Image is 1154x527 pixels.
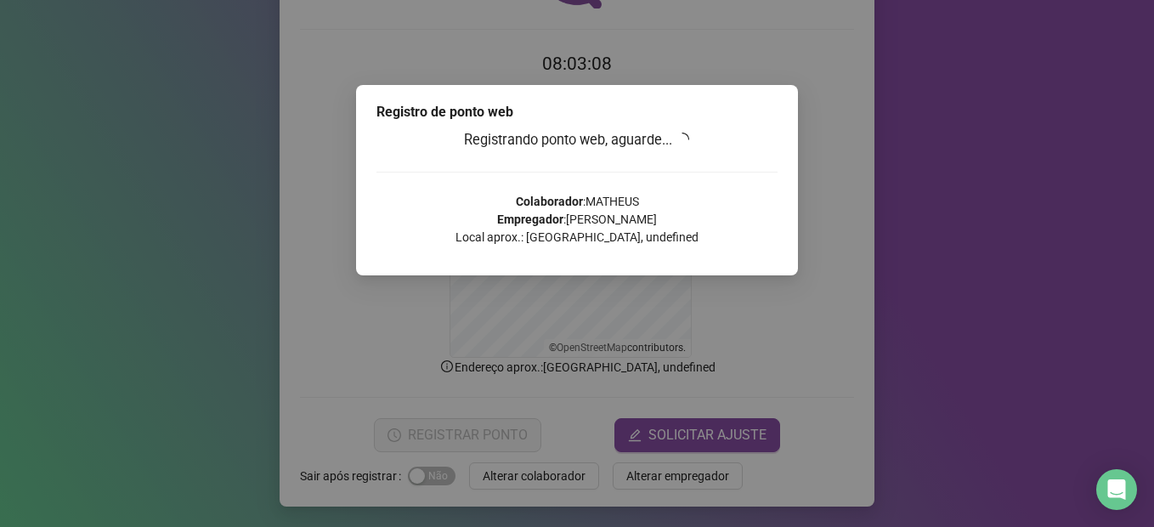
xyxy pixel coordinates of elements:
p: : MATHEUS : [PERSON_NAME] Local aprox.: [GEOGRAPHIC_DATA], undefined [376,193,778,246]
h3: Registrando ponto web, aguarde... [376,129,778,151]
div: Open Intercom Messenger [1096,469,1137,510]
strong: Empregador [497,212,563,226]
span: loading [676,133,689,146]
div: Registro de ponto web [376,102,778,122]
strong: Colaborador [516,195,583,208]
